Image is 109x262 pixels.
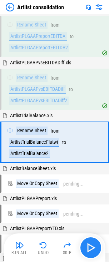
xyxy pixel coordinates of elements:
div: ArtlistTrialBalance2 [9,149,50,158]
div: ArtlistTrialBalanceFlatwi [9,138,59,147]
img: Run All [15,241,24,249]
div: Skip [63,251,72,255]
span: ArtlistBalanceSheet.xls [10,165,56,171]
img: Skip [63,241,71,249]
img: Support [85,4,91,10]
div: from [50,23,60,28]
div: Rename Sheet [16,21,48,29]
div: ArtlistPLGAAPreportEBITDA [9,32,67,41]
div: Move Or Copy Sheet [16,179,59,188]
button: Run All [8,239,31,256]
img: Back [6,3,14,11]
div: to [69,87,73,92]
img: Main button [85,242,96,253]
img: Settings menu [95,3,103,11]
img: Undo [39,241,48,249]
div: Move Or Copy Sheet [16,209,59,218]
div: Run All [11,251,28,255]
span: ArtlistPLGAAPvsEBITDADiff.xls [10,60,71,65]
span: ArtlistTrialBalance.xls [10,113,53,118]
div: ArtlistPLGAAPreportEBITDA2 [9,44,69,52]
div: Undo [38,251,49,255]
div: to [62,140,66,145]
div: Artlist consolidation [17,4,64,11]
button: Skip [56,239,79,256]
div: to [70,34,74,39]
div: from [50,128,60,134]
div: Rename Sheet [16,74,48,82]
div: pending... [63,181,84,187]
span: ArtlistPLGAAPreportYTD.xls [10,226,64,231]
div: Rename Sheet [16,127,48,135]
div: from [50,75,60,81]
span: ArtlistPLGAAPreport.xls [10,196,57,201]
div: ArtlistPLGAAPvsEBITDADiff [9,85,66,94]
div: ArtlistPLGAAPvsEBITDADiff2 [9,97,69,105]
div: pending... [63,211,84,217]
button: Undo [32,239,55,256]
